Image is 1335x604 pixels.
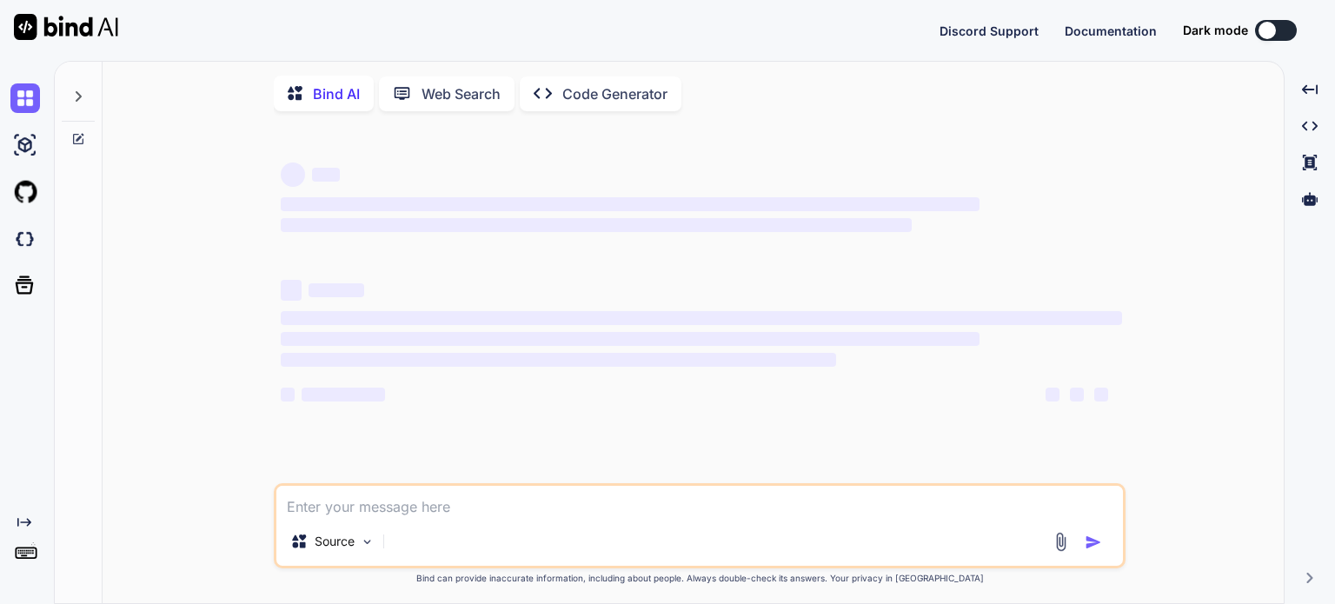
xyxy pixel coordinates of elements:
span: ‌ [281,388,295,402]
img: darkCloudIdeIcon [10,224,40,254]
span: ‌ [1094,388,1108,402]
span: ‌ [309,283,364,297]
button: Discord Support [940,22,1039,40]
button: Documentation [1065,22,1157,40]
img: attachment [1051,532,1071,552]
img: chat [10,83,40,113]
span: ‌ [281,163,305,187]
span: ‌ [281,197,979,211]
span: ‌ [281,280,302,301]
p: Bind can provide inaccurate information, including about people. Always double-check its answers.... [274,572,1126,585]
span: ‌ [302,388,385,402]
span: Discord Support [940,23,1039,38]
img: ai-studio [10,130,40,160]
span: ‌ [1046,388,1059,402]
span: Dark mode [1183,22,1248,39]
img: icon [1085,534,1102,551]
p: Web Search [422,83,501,104]
span: ‌ [281,353,836,367]
span: ‌ [1070,388,1084,402]
p: Source [315,533,355,550]
span: ‌ [312,168,340,182]
p: Code Generator [562,83,667,104]
span: ‌ [281,311,1122,325]
span: Documentation [1065,23,1157,38]
span: ‌ [281,218,912,232]
img: Pick Models [360,534,375,549]
span: ‌ [281,332,979,346]
img: githubLight [10,177,40,207]
img: Bind AI [14,14,118,40]
p: Bind AI [313,83,360,104]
